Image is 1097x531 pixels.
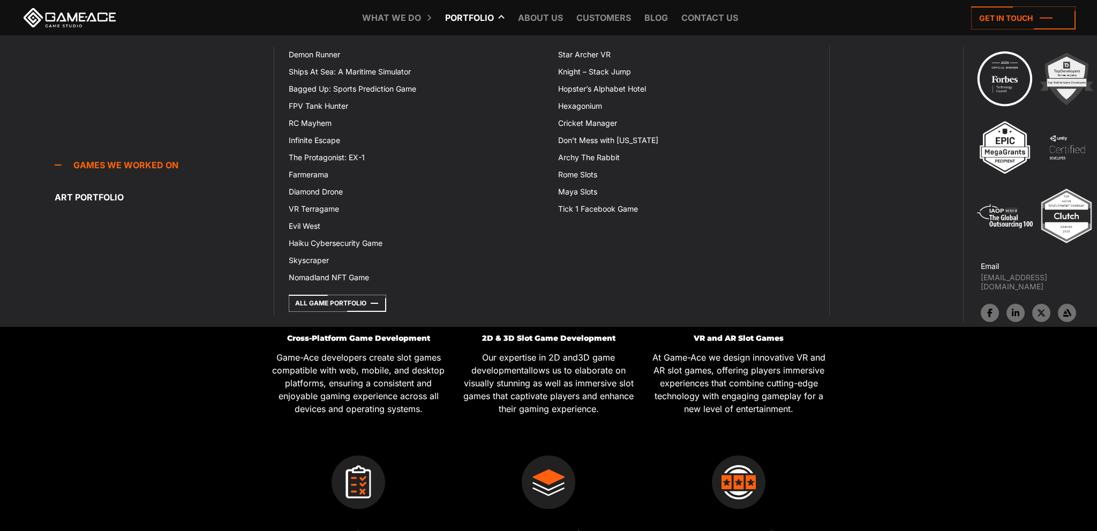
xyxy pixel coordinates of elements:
img: Testing console games icon [332,455,385,509]
a: Star Archer VR [552,46,821,63]
a: [EMAIL_ADDRESS][DOMAIN_NAME] [981,273,1097,291]
a: Tick 1 Facebook Game [552,200,821,218]
a: Get in touch [971,6,1076,29]
img: Slot machine icon [712,455,765,509]
a: Ships At Sea: A Maritime Simulator [282,63,552,80]
p: At Game-Ace we design innovative VR and AR slot games, offering players immersive experiences tha... [648,351,830,415]
p: Our expertise in 2D and allows us to elaborate on visually stunning as well as immersive slot gam... [457,351,640,415]
a: The Protagonist: EX-1 [282,149,552,166]
a: Bagged Up: Sports Prediction Game [282,80,552,98]
a: Demon Runner [282,46,552,63]
a: RC Mayhem [282,115,552,132]
a: Diamond Drone [282,183,552,200]
a: Farmerama [282,166,552,183]
a: Archy The Rabbit [552,149,821,166]
a: Hopster’s Alphabet Hotel [552,80,821,98]
strong: Email [981,261,999,271]
a: 3D game development [471,352,615,376]
a: FPV Tank Hunter [282,98,552,115]
a: Maya Slots [552,183,821,200]
a: Haiku Cybersecurity Game [282,235,552,252]
a: Cricket Manager [552,115,821,132]
a: All Game Portfolio [289,295,386,312]
img: 5 [975,186,1034,245]
img: Game platform development icon [522,455,575,509]
img: 3 [975,118,1034,177]
a: Skyscraper [282,252,552,269]
a: Hexagonium [552,98,821,115]
a: Rome Slots [552,166,821,183]
img: 2 [1037,49,1096,108]
a: Evil West [282,218,552,235]
h3: 2D & 3D Slot Game Development [457,334,640,342]
a: Infinite Escape [282,132,552,149]
a: Games we worked on [55,154,274,176]
a: Don’t Mess with [US_STATE] [552,132,821,149]
h3: VR and AR Slot Games [648,334,830,342]
a: Knight – Stack Jump [552,63,821,80]
p: Game-Ace developers create slot games compatible with web, mobile, and desktop platforms, ensurin... [267,351,449,415]
h3: Cross-Platform Game Development [267,334,449,342]
img: Top ar vr development company gaming 2025 game ace [1037,186,1096,245]
a: Art portfolio [55,186,274,208]
a: VR Terragame [282,200,552,218]
img: 4 [1038,118,1096,177]
a: Nomadland NFT Game [282,269,552,286]
img: Technology council badge program ace 2025 game ace [975,49,1034,108]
